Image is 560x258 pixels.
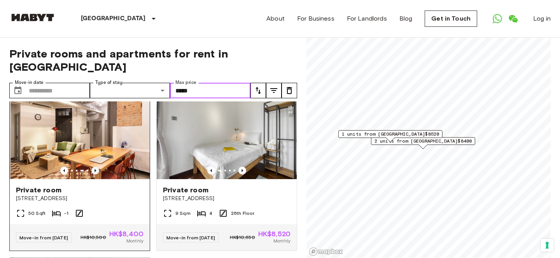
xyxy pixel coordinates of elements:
label: Type of stay [95,79,122,86]
span: Move-in from [DATE] [19,235,68,241]
span: 26th Floor [231,210,255,217]
span: [STREET_ADDRESS] [163,195,290,202]
a: For Landlords [347,14,387,23]
img: Marketing picture of unit HK-01-057-004-001 [10,86,150,179]
a: Open WhatsApp [490,11,505,26]
span: Monthly [273,237,290,244]
span: Monthly [126,237,143,244]
a: About [266,14,285,23]
span: 2 units from [GEOGRAPHIC_DATA]$8400 [374,138,472,145]
span: 1 units from [GEOGRAPHIC_DATA]$8520 [342,131,439,138]
span: 4 [209,210,212,217]
span: HK$10,500 [80,234,106,241]
a: For Business [297,14,334,23]
button: Previous image [207,167,215,174]
span: 50 Sqft [28,210,45,217]
button: Your consent preferences for tracking technologies [541,239,554,252]
span: HK$8,400 [109,230,143,237]
label: Move-in date [15,79,44,86]
span: HK$8,520 [258,230,290,237]
span: -1 [64,210,68,217]
a: Mapbox logo [309,247,343,256]
a: Previous imagePrevious imagePrivate room[STREET_ADDRESS]50 Sqft-1Move-in from [DATE]HK$10,500HK$8... [9,85,150,251]
button: Choose date [10,83,26,98]
button: tune [282,83,297,98]
span: Move-in from [DATE] [166,235,215,241]
a: Blog [399,14,413,23]
button: tune [250,83,266,98]
span: HK$10,650 [230,234,255,241]
span: Private rooms and apartments for rent in [GEOGRAPHIC_DATA] [9,47,297,73]
button: Previous image [60,167,68,174]
span: Private room [163,185,208,195]
label: Max price [175,79,196,86]
img: Habyt [9,14,56,21]
button: tune [266,83,282,98]
span: 9 Sqm [175,210,191,217]
button: Previous image [238,167,246,174]
div: Map marker [371,137,475,149]
a: Marketing picture of unit HK-01-028-001-03Previous imagePrevious imagePrivate room[STREET_ADDRESS... [156,85,297,251]
span: Private room [16,185,61,195]
p: [GEOGRAPHIC_DATA] [81,14,146,23]
a: Log in [533,14,551,23]
a: Get in Touch [425,10,477,27]
button: Previous image [91,167,99,174]
span: [STREET_ADDRESS] [16,195,143,202]
img: Marketing picture of unit HK-01-028-001-03 [157,86,297,179]
div: Map marker [338,130,443,142]
a: Open WeChat [505,11,521,26]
